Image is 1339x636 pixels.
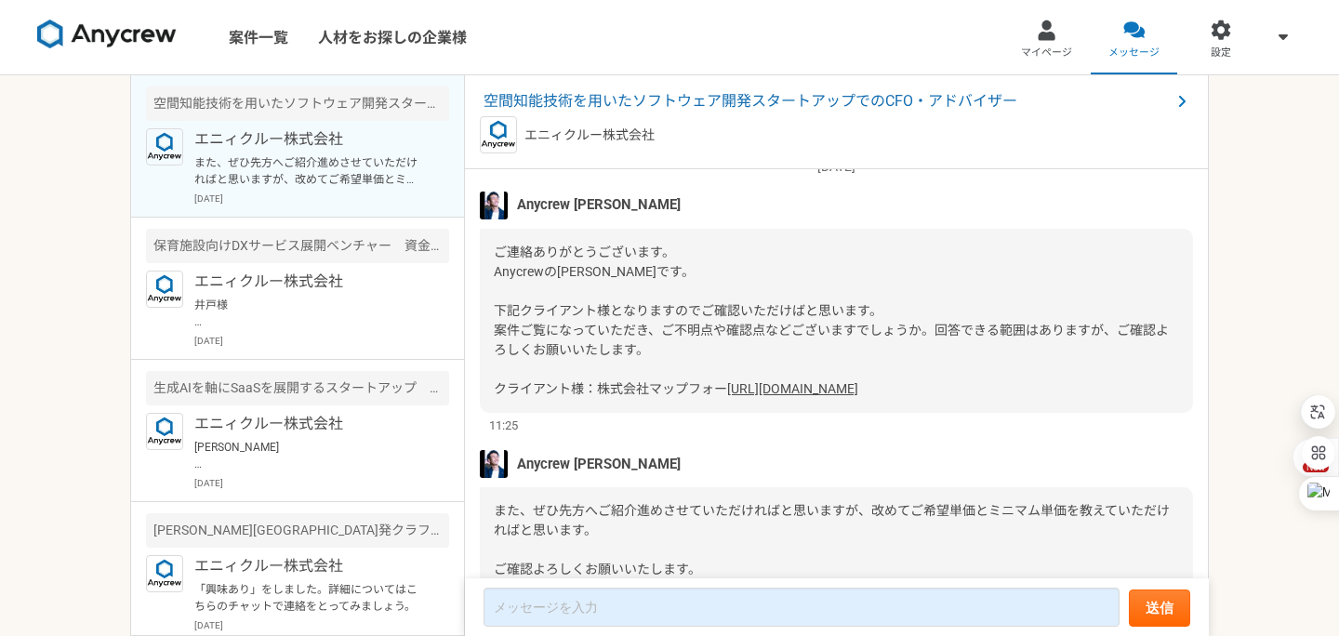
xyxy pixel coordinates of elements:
[146,413,183,450] img: logo_text_blue_01.png
[1129,590,1190,627] button: 送信
[146,513,449,548] div: [PERSON_NAME][GEOGRAPHIC_DATA]発クラフトビールを手がけるベンチャー 財務戦略
[484,90,1171,113] span: 空間知能技術を用いたソフトウェア開発スタートアップでのCFO・アドバイザー
[194,439,424,472] p: [PERSON_NAME] Anycrewの[PERSON_NAME]と申します。 ご連絡が遅くなり、申し訳ございません。 本件ですが、転職を視野に入れた案件となりますので、すぐのご提案が難しい...
[194,128,424,151] p: エニィクルー株式会社
[194,192,449,205] p: [DATE]
[194,271,424,293] p: エニィクルー株式会社
[146,128,183,166] img: logo_text_blue_01.png
[146,86,449,121] div: 空間知能技術を用いたソフトウェア開発スタートアップでのCFO・アドバイザー
[146,371,449,405] div: 生成AIを軸にSaaSを展開するスタートアップ コーポレートマネージャー
[194,555,424,577] p: エニィクルー株式会社
[1108,46,1160,60] span: メッセージ
[194,334,449,348] p: [DATE]
[524,126,655,145] p: エニィクルー株式会社
[727,381,858,396] a: [URL][DOMAIN_NAME]
[480,116,517,153] img: logo_text_blue_01.png
[194,413,424,435] p: エニィクルー株式会社
[194,297,424,330] p: 井戸様 ご返信遅くなり、申し訳ございません。 本件、ご応募いただき、ありがとうございます。 こちらですが、先方のリファラルで決まりそうでして、すぐでのご案内は難しいのですが、もしよろしければ、直...
[146,271,183,308] img: logo_text_blue_01.png
[1021,46,1072,60] span: マイページ
[494,245,1169,396] span: ご連絡ありがとうございます。 Anycrewの[PERSON_NAME]です。 下記クライアント様となりますのでご確認いただけばと思います。 案件ご覧になっていただき、ご不明点や確認点などござい...
[517,194,681,215] span: Anycrew [PERSON_NAME]
[1211,46,1231,60] span: 設定
[146,555,183,592] img: logo_text_blue_01.png
[194,154,424,188] p: また、ぜひ先方へご紹介進めさせていただければと思いますが、改めてご希望単価とミニマム単価を教えていただければと思います。 ご確認よろしくお願いいたします。 ーーー 稼働報酬：時給8,000円〜1...
[489,417,518,434] span: 11:25
[194,581,424,615] p: 「興味あり」をしました。詳細についてはこちらのチャットで連絡をとってみましょう。
[37,20,177,49] img: 8DqYSo04kwAAAAASUVORK5CYII=
[146,229,449,263] div: 保育施設向けDXサービス展開ベンチャー 資金調達をリードするCFO
[517,454,681,474] span: Anycrew [PERSON_NAME]
[194,476,449,490] p: [DATE]
[480,192,508,219] img: S__5267474.jpg
[480,450,508,478] img: S__5267474.jpg
[194,618,449,632] p: [DATE]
